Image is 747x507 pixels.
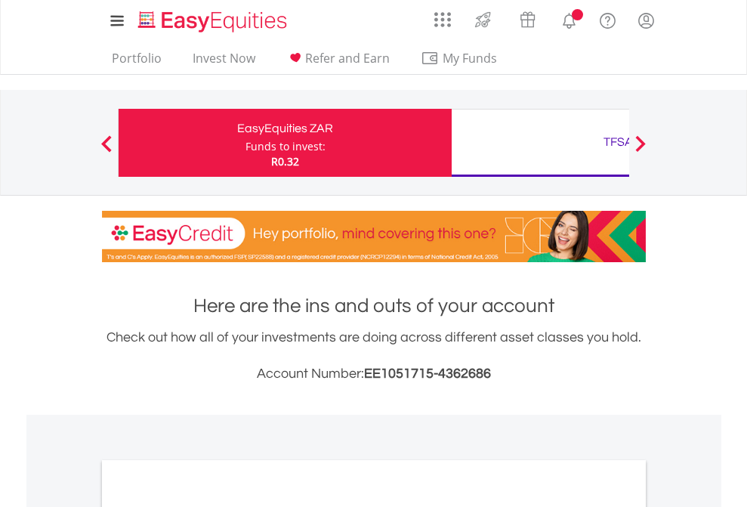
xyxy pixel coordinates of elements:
img: thrive-v2.svg [471,8,495,32]
a: Refer and Earn [280,51,396,74]
img: vouchers-v2.svg [515,8,540,32]
img: grid-menu-icon.svg [434,11,451,28]
a: Portfolio [106,51,168,74]
h1: Here are the ins and outs of your account [102,292,646,320]
button: Next [625,143,656,158]
a: AppsGrid [424,4,461,28]
a: Vouchers [505,4,550,32]
a: My Profile [627,4,665,37]
h3: Account Number: [102,363,646,385]
span: Refer and Earn [305,50,390,66]
div: Check out how all of your investments are doing across different asset classes you hold. [102,327,646,385]
img: EasyEquities_Logo.png [135,9,293,34]
div: Funds to invest: [245,139,326,154]
a: Home page [132,4,293,34]
a: Invest Now [187,51,261,74]
a: Notifications [550,4,588,34]
span: R0.32 [271,154,299,168]
button: Previous [91,143,122,158]
span: My Funds [421,48,520,68]
div: EasyEquities ZAR [128,118,443,139]
img: EasyCredit Promotion Banner [102,211,646,262]
a: FAQ's and Support [588,4,627,34]
span: EE1051715-4362686 [364,366,491,381]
